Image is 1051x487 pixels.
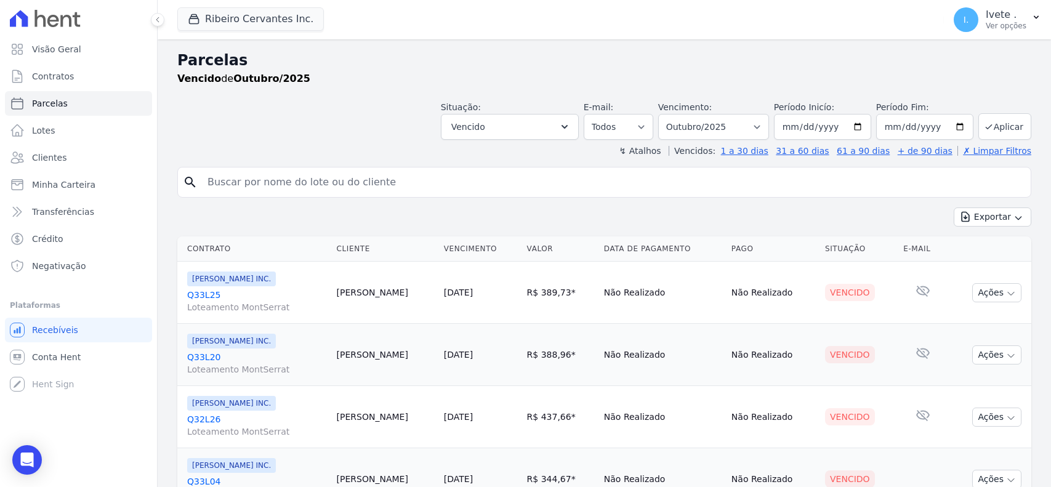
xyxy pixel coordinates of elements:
[669,146,715,156] label: Vencidos:
[177,236,332,262] th: Contrato
[599,262,727,324] td: Não Realizado
[187,458,276,473] span: [PERSON_NAME] INC.
[944,2,1051,37] button: I. Ivete . Ver opções
[584,102,614,112] label: E-mail:
[187,301,327,313] span: Loteamento MontSerrat
[332,262,439,324] td: [PERSON_NAME]
[187,351,327,376] a: Q33L20Loteamento MontSerrat
[32,324,78,336] span: Recebíveis
[187,413,327,438] a: Q32L26Loteamento MontSerrat
[32,351,81,363] span: Conta Hent
[187,334,276,348] span: [PERSON_NAME] INC.
[12,445,42,475] div: Open Intercom Messenger
[774,102,834,112] label: Período Inicío:
[825,346,875,363] div: Vencido
[451,119,485,134] span: Vencido
[522,386,599,448] td: R$ 437,66
[187,363,327,376] span: Loteamento MontSerrat
[177,71,310,86] p: de
[332,386,439,448] td: [PERSON_NAME]
[599,324,727,386] td: Não Realizado
[978,113,1031,140] button: Aplicar
[522,324,599,386] td: R$ 388,96
[444,288,473,297] a: [DATE]
[964,15,969,24] span: I.
[619,146,661,156] label: ↯ Atalhos
[727,236,820,262] th: Pago
[599,386,727,448] td: Não Realizado
[898,146,952,156] a: + de 90 dias
[439,236,522,262] th: Vencimento
[522,236,599,262] th: Valor
[972,345,1021,364] button: Ações
[5,345,152,369] a: Conta Hent
[32,260,86,272] span: Negativação
[177,7,324,31] button: Ribeiro Cervantes Inc.
[5,227,152,251] a: Crédito
[187,425,327,438] span: Loteamento MontSerrat
[5,318,152,342] a: Recebíveis
[200,170,1026,195] input: Buscar por nome do lote ou do cliente
[727,324,820,386] td: Não Realizado
[177,73,221,84] strong: Vencido
[177,49,1031,71] h2: Parcelas
[5,145,152,170] a: Clientes
[444,474,473,484] a: [DATE]
[32,124,55,137] span: Lotes
[776,146,829,156] a: 31 a 60 dias
[183,175,198,190] i: search
[727,262,820,324] td: Não Realizado
[5,118,152,143] a: Lotes
[441,114,579,140] button: Vencido
[444,412,473,422] a: [DATE]
[658,102,712,112] label: Vencimento:
[5,37,152,62] a: Visão Geral
[5,199,152,224] a: Transferências
[825,284,875,301] div: Vencido
[825,408,875,425] div: Vencido
[972,408,1021,427] button: Ações
[727,386,820,448] td: Não Realizado
[820,236,898,262] th: Situação
[986,9,1026,21] p: Ivete .
[837,146,890,156] a: 61 a 90 dias
[10,298,147,313] div: Plataformas
[332,236,439,262] th: Cliente
[986,21,1026,31] p: Ver opções
[187,272,276,286] span: [PERSON_NAME] INC.
[332,324,439,386] td: [PERSON_NAME]
[954,207,1031,227] button: Exportar
[898,236,947,262] th: E-mail
[187,289,327,313] a: Q33L25Loteamento MontSerrat
[441,102,481,112] label: Situação:
[599,236,727,262] th: Data de Pagamento
[972,283,1021,302] button: Ações
[5,254,152,278] a: Negativação
[721,146,768,156] a: 1 a 30 dias
[32,43,81,55] span: Visão Geral
[5,64,152,89] a: Contratos
[5,91,152,116] a: Parcelas
[5,172,152,197] a: Minha Carteira
[32,179,95,191] span: Minha Carteira
[32,97,68,110] span: Parcelas
[522,262,599,324] td: R$ 389,73
[957,146,1031,156] a: ✗ Limpar Filtros
[444,350,473,360] a: [DATE]
[32,233,63,245] span: Crédito
[233,73,310,84] strong: Outubro/2025
[32,70,74,83] span: Contratos
[876,101,973,114] label: Período Fim:
[32,151,66,164] span: Clientes
[187,396,276,411] span: [PERSON_NAME] INC.
[32,206,94,218] span: Transferências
